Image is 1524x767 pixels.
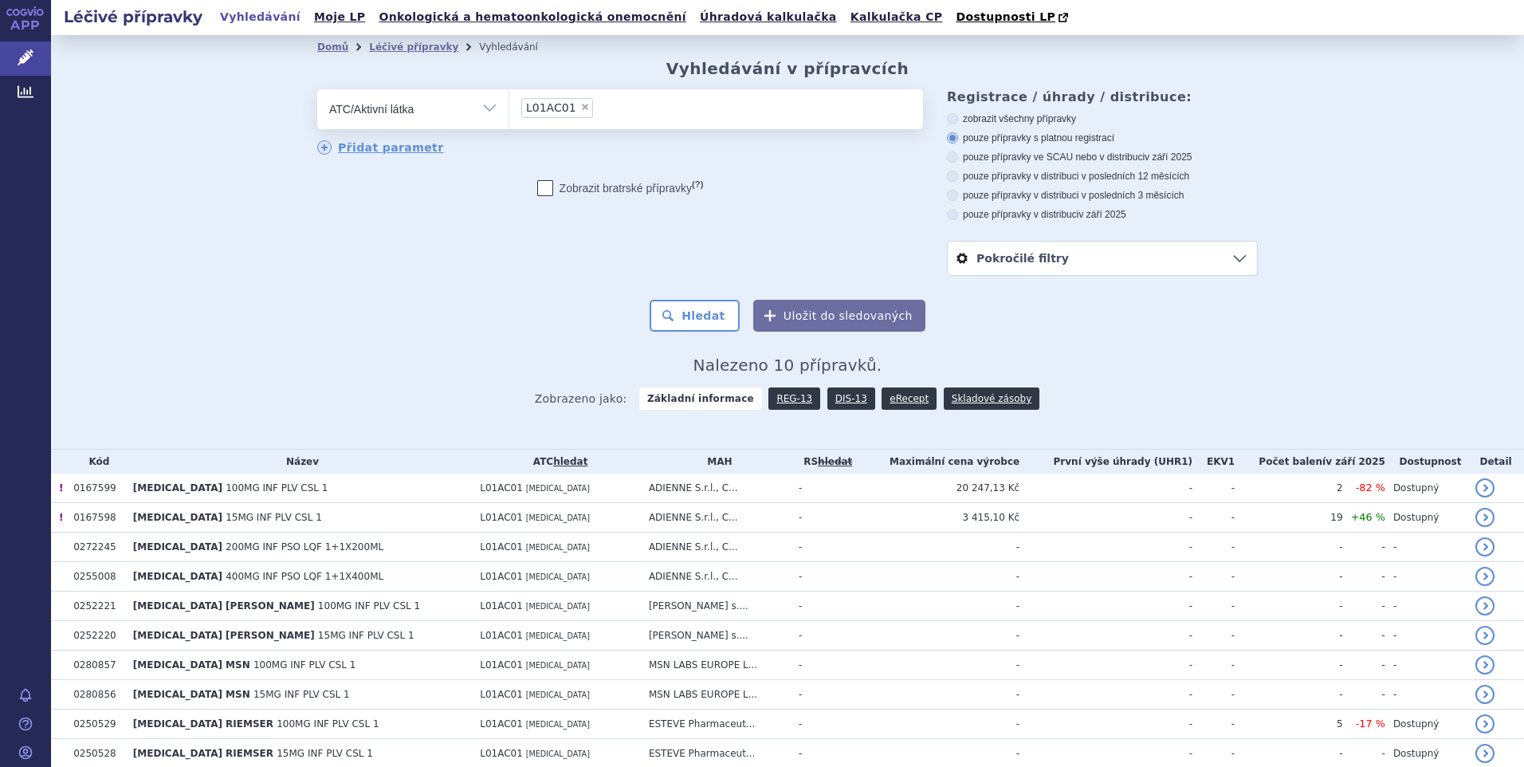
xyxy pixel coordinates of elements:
a: detail [1475,537,1495,557]
td: - [1019,562,1192,592]
span: U tohoto přípravku vypisujeme SCUP. [59,512,63,523]
td: Dostupný [1385,474,1467,503]
td: 5 [1235,710,1343,739]
td: - [1192,710,1235,739]
span: L01AC01 [480,659,523,671]
a: eRecept [882,387,937,410]
td: - [858,533,1020,562]
td: - [1019,592,1192,621]
td: Dostupný [1385,710,1467,739]
span: [MEDICAL_DATA] [526,749,590,758]
a: detail [1475,478,1495,498]
td: - [1385,592,1467,621]
span: L01AC01 [480,512,523,523]
th: Název [125,450,472,474]
h2: Léčivé přípravky [51,6,215,28]
span: [MEDICAL_DATA] [526,572,590,581]
span: 15MG INF PLV CSL 1 [277,748,373,759]
span: L01AC01 [526,102,576,113]
td: - [791,503,858,533]
td: - [1019,680,1192,710]
td: - [1192,562,1235,592]
td: - [1385,680,1467,710]
td: - [791,710,858,739]
span: L01AC01 [480,600,523,612]
td: - [1385,533,1467,562]
span: [MEDICAL_DATA] RIEMSER [133,718,273,730]
span: [MEDICAL_DATA] RIEMSER [133,748,273,759]
span: [MEDICAL_DATA] [PERSON_NAME] [133,600,315,612]
li: Vyhledávání [479,35,559,59]
td: - [1192,503,1235,533]
a: Domů [317,41,348,53]
td: MSN LABS EUROPE L... [641,651,791,680]
td: 0255008 [65,562,125,592]
span: L01AC01 [480,541,523,553]
td: - [1019,621,1192,651]
span: [MEDICAL_DATA] [133,571,222,582]
td: - [1385,562,1467,592]
label: zobrazit všechny přípravky [947,112,1258,125]
td: - [1192,474,1235,503]
label: pouze přípravky s platnou registrací [947,132,1258,144]
a: detail [1475,744,1495,763]
td: [PERSON_NAME] s.... [641,621,791,651]
a: DIS-13 [827,387,875,410]
td: 0252221 [65,592,125,621]
td: - [858,651,1020,680]
td: Dostupný [1385,503,1467,533]
span: [MEDICAL_DATA] [526,513,590,522]
a: detail [1475,685,1495,704]
th: První výše úhrady (UHR1) [1019,450,1192,474]
a: vyhledávání neobsahuje žádnou platnou referenční skupinu [818,456,852,467]
span: [MEDICAL_DATA] [526,690,590,699]
td: - [791,621,858,651]
span: × [580,102,590,112]
td: MSN LABS EUROPE L... [641,680,791,710]
a: Přidat parametr [317,140,444,155]
span: Dostupnosti LP [956,10,1055,23]
a: Kalkulačka CP [846,6,948,28]
td: 0252220 [65,621,125,651]
a: detail [1475,714,1495,734]
td: 0272245 [65,533,125,562]
a: detail [1475,567,1495,586]
th: EKV1 [1192,450,1235,474]
span: 400MG INF PSO LQF 1+1X400ML [226,571,383,582]
td: 2 [1235,474,1343,503]
span: 15MG INF PLV CSL 1 [318,630,414,641]
td: - [858,592,1020,621]
th: ATC [472,450,641,474]
span: [MEDICAL_DATA] MSN [133,689,250,700]
td: - [1235,562,1343,592]
td: - [1235,592,1343,621]
label: Zobrazit bratrské přípravky [537,180,704,196]
span: 100MG INF PLV CSL 1 [226,482,328,494]
td: 0280856 [65,680,125,710]
td: 0167599 [65,474,125,503]
span: [MEDICAL_DATA] [526,661,590,670]
a: Pokročilé filtry [948,242,1257,275]
td: - [1235,533,1343,562]
span: [MEDICAL_DATA] MSN [133,659,250,671]
td: 3 415,10 Kč [858,503,1020,533]
a: detail [1475,655,1495,675]
a: Dostupnosti LP [951,6,1076,29]
h3: Registrace / úhrady / distribuce: [947,89,1258,104]
td: ESTEVE Pharmaceut... [641,710,791,739]
span: [MEDICAL_DATA] [526,602,590,611]
label: pouze přípravky v distribuci [947,208,1258,221]
td: 0167598 [65,503,125,533]
td: ADIENNE S.r.l., C... [641,533,791,562]
del: hledat [818,456,852,467]
td: - [1192,533,1235,562]
td: 19 [1235,503,1343,533]
th: Detail [1467,450,1524,474]
span: v září 2025 [1078,209,1125,220]
td: - [791,474,858,503]
td: - [1019,710,1192,739]
span: U tohoto přípravku vypisujeme SCUP. [59,482,63,494]
td: - [1192,621,1235,651]
td: - [858,621,1020,651]
span: L01AC01 [480,571,523,582]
